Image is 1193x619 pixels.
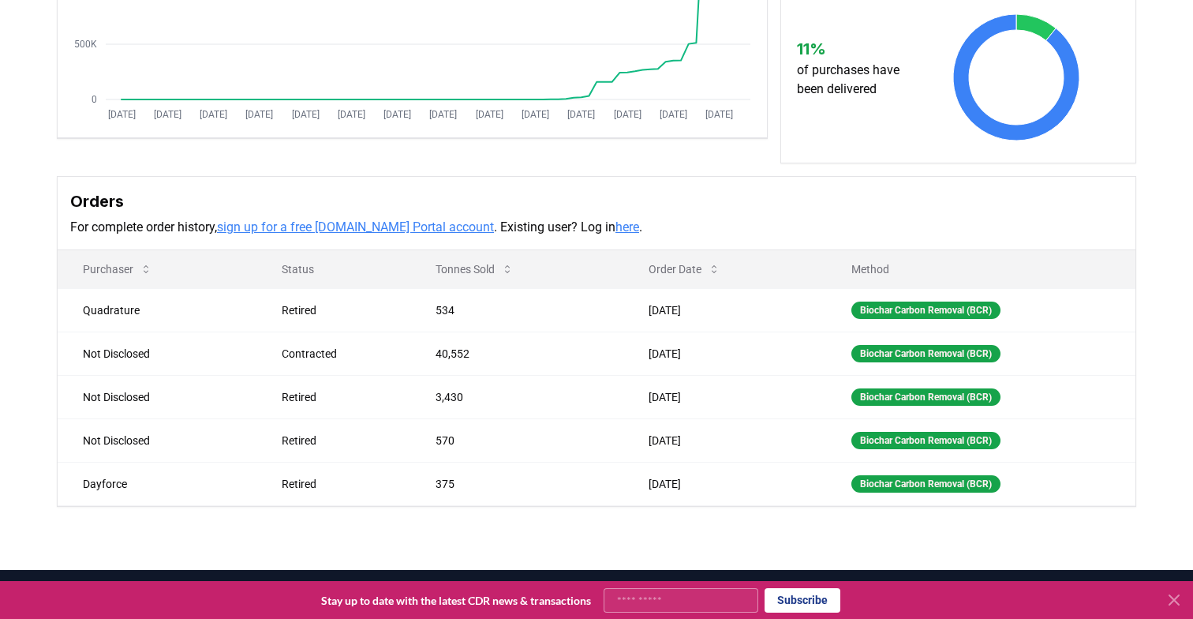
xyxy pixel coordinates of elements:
td: Not Disclosed [58,418,256,462]
button: Order Date [636,253,733,285]
button: Purchaser [70,253,165,285]
tspan: [DATE] [660,109,687,120]
p: of purchases have been delivered [797,61,914,99]
td: Not Disclosed [58,332,256,375]
tspan: 0 [92,94,97,105]
tspan: [DATE] [154,109,181,120]
div: Contracted [282,346,398,362]
td: Quadrature [58,288,256,332]
div: Retired [282,476,398,492]
tspan: [DATE] [292,109,320,120]
td: Dayforce [58,462,256,505]
tspan: [DATE] [429,109,457,120]
button: Tonnes Sold [423,253,526,285]
tspan: 500K [74,39,97,50]
td: 375 [410,462,623,505]
tspan: [DATE] [338,109,365,120]
tspan: [DATE] [567,109,595,120]
td: [DATE] [623,332,826,375]
p: Method [839,261,1123,277]
p: For complete order history, . Existing user? Log in . [70,218,1123,237]
div: Retired [282,302,398,318]
h3: 11 % [797,37,914,61]
div: Biochar Carbon Removal (BCR) [851,345,1000,362]
div: Biochar Carbon Removal (BCR) [851,475,1000,493]
h3: Orders [70,189,1123,213]
td: [DATE] [623,288,826,332]
tspan: [DATE] [476,109,503,120]
div: Retired [282,433,398,448]
a: here [615,219,639,234]
tspan: [DATE] [522,109,549,120]
div: Biochar Carbon Removal (BCR) [851,388,1000,406]
div: Retired [282,389,398,405]
tspan: [DATE] [200,109,227,120]
tspan: [DATE] [245,109,273,120]
td: [DATE] [623,375,826,418]
td: 570 [410,418,623,462]
td: [DATE] [623,462,826,505]
td: 3,430 [410,375,623,418]
td: 534 [410,288,623,332]
tspan: [DATE] [108,109,136,120]
tspan: [DATE] [705,109,733,120]
td: [DATE] [623,418,826,462]
div: Biochar Carbon Removal (BCR) [851,432,1000,449]
td: Not Disclosed [58,375,256,418]
p: Status [269,261,398,277]
a: sign up for a free [DOMAIN_NAME] Portal account [217,219,494,234]
tspan: [DATE] [383,109,411,120]
tspan: [DATE] [614,109,641,120]
td: 40,552 [410,332,623,375]
div: Biochar Carbon Removal (BCR) [851,302,1000,319]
